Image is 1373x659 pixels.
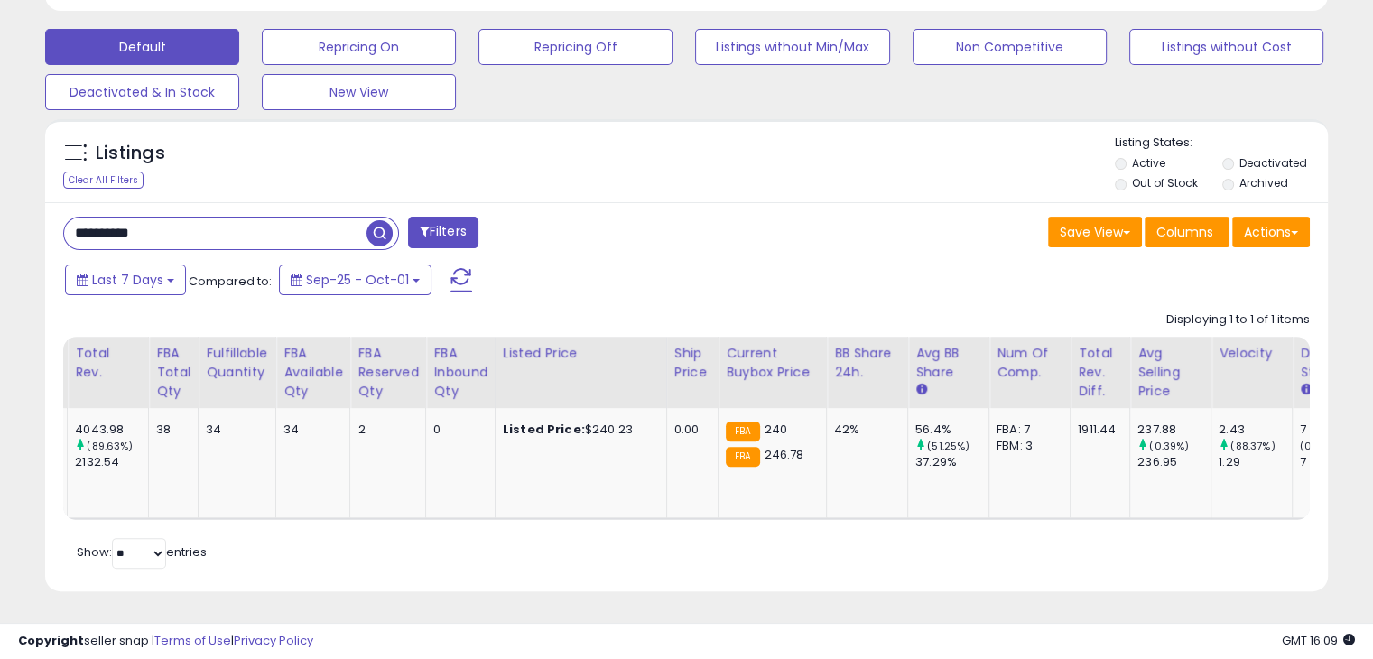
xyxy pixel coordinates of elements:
[1132,175,1198,190] label: Out of Stock
[1219,454,1292,470] div: 1.29
[1219,422,1292,438] div: 2.43
[45,74,239,110] button: Deactivated & In Stock
[503,422,653,438] div: $240.23
[1145,217,1229,247] button: Columns
[433,344,487,401] div: FBA inbound Qty
[1300,382,1311,398] small: Days In Stock.
[726,344,819,382] div: Current Buybox Price
[77,543,207,561] span: Show: entries
[997,422,1056,438] div: FBA: 7
[156,344,190,401] div: FBA Total Qty
[357,422,412,438] div: 2
[1300,344,1366,382] div: Days In Stock
[75,344,141,382] div: Total Rev.
[1238,175,1287,190] label: Archived
[45,29,239,65] button: Default
[75,454,148,470] div: 2132.54
[1300,439,1325,453] small: (0%)
[18,632,84,649] strong: Copyright
[674,422,704,438] div: 0.00
[674,344,710,382] div: Ship Price
[1137,344,1203,401] div: Avg Selling Price
[503,344,659,363] div: Listed Price
[997,438,1056,454] div: FBM: 3
[63,172,144,189] div: Clear All Filters
[915,454,988,470] div: 37.29%
[915,422,988,438] div: 56.4%
[1115,135,1328,152] p: Listing States:
[1282,632,1355,649] span: 2025-10-9 16:09 GMT
[1078,344,1122,401] div: Total Rev. Diff.
[915,344,981,382] div: Avg BB Share
[1149,439,1189,453] small: (0.39%)
[503,421,585,438] b: Listed Price:
[997,344,1062,382] div: Num of Comp.
[1166,311,1310,329] div: Displaying 1 to 1 of 1 items
[1137,422,1211,438] div: 237.88
[1156,223,1213,241] span: Columns
[306,271,409,289] span: Sep-25 - Oct-01
[262,29,456,65] button: Repricing On
[206,422,262,438] div: 34
[1132,155,1165,171] label: Active
[408,217,478,248] button: Filters
[927,439,969,453] small: (51.25%)
[478,29,673,65] button: Repricing Off
[283,344,342,401] div: FBA Available Qty
[726,447,759,467] small: FBA
[283,422,336,438] div: 34
[433,422,481,438] div: 0
[1129,29,1323,65] button: Listings without Cost
[279,265,431,295] button: Sep-25 - Oct-01
[913,29,1107,65] button: Non Competitive
[834,422,894,438] div: 42%
[915,382,926,398] small: Avg BB Share.
[357,344,418,401] div: FBA Reserved Qty
[765,446,804,463] span: 246.78
[75,422,148,438] div: 4043.98
[156,422,184,438] div: 38
[1300,454,1373,470] div: 7 (100%)
[206,344,268,382] div: Fulfillable Quantity
[695,29,889,65] button: Listings without Min/Max
[96,141,165,166] h5: Listings
[154,632,231,649] a: Terms of Use
[87,439,133,453] small: (89.63%)
[1048,217,1142,247] button: Save View
[262,74,456,110] button: New View
[1219,344,1285,363] div: Velocity
[834,344,900,382] div: BB Share 24h.
[18,633,313,650] div: seller snap | |
[234,632,313,649] a: Privacy Policy
[189,273,272,290] span: Compared to:
[92,271,163,289] span: Last 7 Days
[1232,217,1310,247] button: Actions
[726,422,759,441] small: FBA
[1238,155,1306,171] label: Deactivated
[1300,422,1373,438] div: 7 (100%)
[1078,422,1116,438] div: 1911.44
[1137,454,1211,470] div: 236.95
[1230,439,1275,453] small: (88.37%)
[65,265,186,295] button: Last 7 Days
[765,421,787,438] span: 240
